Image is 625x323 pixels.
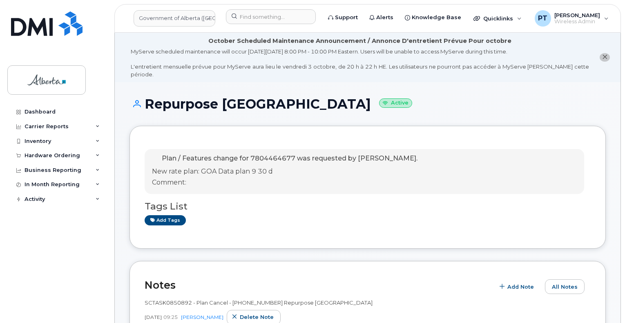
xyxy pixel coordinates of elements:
span: SCTASK0850892 - Plan Cancel - [PHONE_NUMBER] Repurpose [GEOGRAPHIC_DATA] [145,299,373,306]
small: Active [379,98,412,108]
div: MyServe scheduled maintenance will occur [DATE][DATE] 8:00 PM - 10:00 PM Eastern. Users will be u... [131,48,589,78]
h1: Repurpose [GEOGRAPHIC_DATA] [129,97,606,111]
span: 09:25 [163,314,178,321]
button: All Notes [545,279,585,294]
h2: Notes [145,279,490,291]
div: October Scheduled Maintenance Announcement / Annonce D'entretient Prévue Pour octobre [208,37,511,45]
button: Add Note [494,279,541,294]
p: New rate plan: GOA Data plan 9 30 d [152,167,417,176]
p: Comment: [152,178,417,187]
span: All Notes [552,283,578,291]
span: Add Note [507,283,534,291]
span: Plan / Features change for 7804464677 was requested by [PERSON_NAME]. [162,154,417,162]
h3: Tags List [145,201,591,212]
a: Add tags [145,215,186,225]
span: Delete note [240,313,274,321]
span: [DATE] [145,314,162,321]
button: close notification [600,53,610,62]
a: [PERSON_NAME] [181,314,223,320]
